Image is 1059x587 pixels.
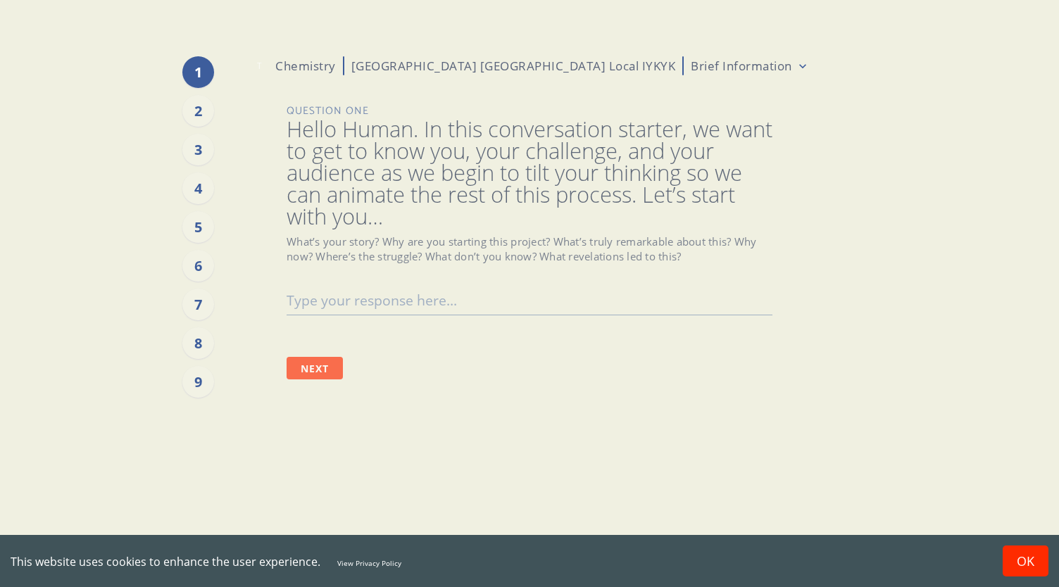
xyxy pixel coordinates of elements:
[182,366,214,398] div: 9
[691,58,792,74] p: Brief Information
[249,56,268,75] svg: Talley Hultgren
[182,95,214,127] div: 2
[287,103,772,118] p: Question One
[249,56,268,75] div: T
[11,554,982,569] div: This website uses cookies to enhance the user experience.
[182,134,214,165] div: 3
[182,327,214,359] div: 8
[1003,545,1048,576] button: Accept cookies
[351,58,676,75] p: [GEOGRAPHIC_DATA] [GEOGRAPHIC_DATA] Local IYKYK
[275,58,336,75] p: Chemistry
[691,58,810,74] button: Brief Information
[182,211,214,243] div: 5
[337,558,401,568] a: View Privacy Policy
[287,234,772,264] p: What’s your story? Why are you starting this project? What’s truly remarkable about this? Why now...
[182,56,214,88] div: 1
[182,250,214,282] div: 6
[287,118,772,227] span: Hello Human. In this conversation starter, we want to get to know you, your challenge, and your a...
[287,357,343,379] button: Next
[182,289,214,320] div: 7
[182,172,214,204] div: 4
